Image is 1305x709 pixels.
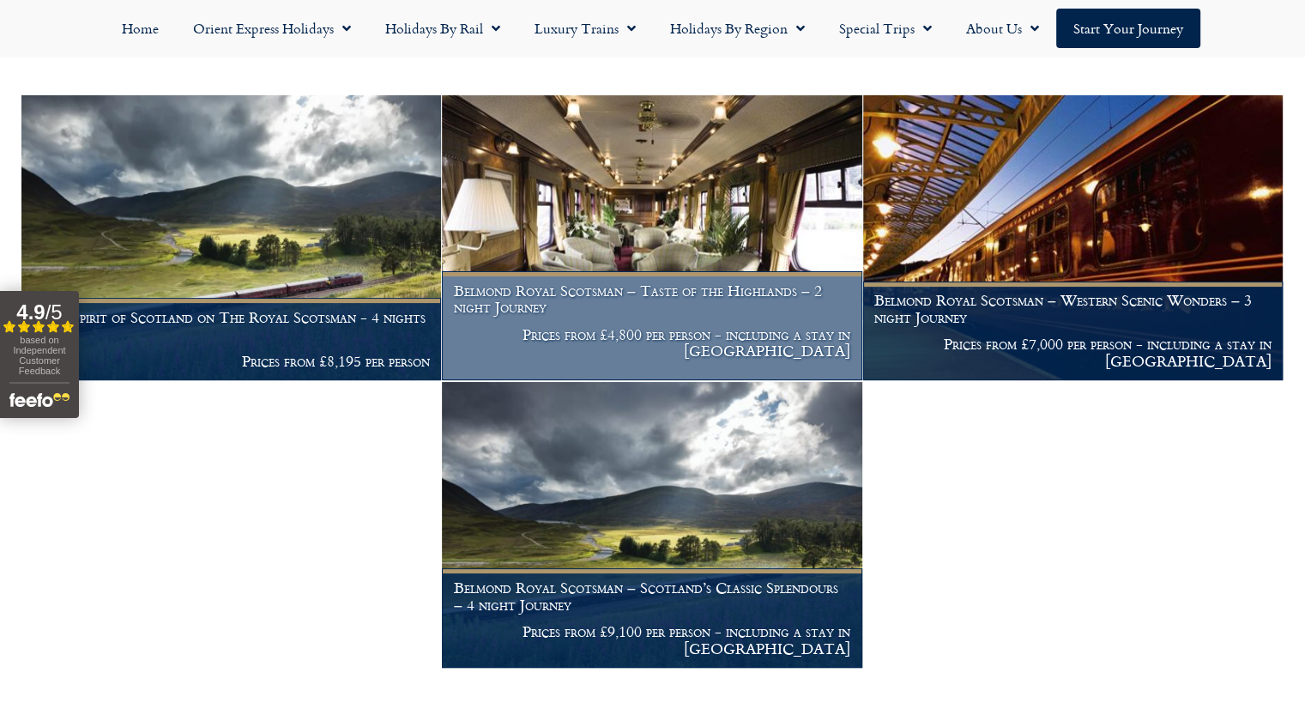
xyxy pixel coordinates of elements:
[517,9,653,48] a: Luxury Trains
[454,326,850,360] p: Prices from £4,800 per person - including a stay in [GEOGRAPHIC_DATA]
[863,95,1283,381] img: The Royal Scotsman Planet Rail Holidays
[874,292,1271,325] h1: Belmond Royal Scotsman – Western Scenic Wonders – 3 night Journey
[9,9,1296,48] nav: Menu
[33,309,430,342] h1: Wild Spirit of Scotland on The Royal Scotsman - 4 nights Stay
[949,9,1056,48] a: About Us
[368,9,517,48] a: Holidays by Rail
[863,95,1284,382] a: Belmond Royal Scotsman – Western Scenic Wonders – 3 night Journey Prices from £7,000 per person -...
[33,353,430,370] p: Prices from £8,195 per person
[822,9,949,48] a: Special Trips
[454,623,850,657] p: Prices from £9,100 per person - including a stay in [GEOGRAPHIC_DATA]
[21,95,442,382] a: Wild Spirit of Scotland on The Royal Scotsman - 4 nights Stay Prices from £8,195 per person
[442,382,862,669] a: Belmond Royal Scotsman – Scotland’s Classic Splendours – 4 night Journey Prices from £9,100 per p...
[105,9,176,48] a: Home
[176,9,368,48] a: Orient Express Holidays
[454,282,850,316] h1: Belmond Royal Scotsman – Taste of the Highlands – 2 night Journey
[653,9,822,48] a: Holidays by Region
[874,336,1271,369] p: Prices from £7,000 per person - including a stay in [GEOGRAPHIC_DATA]
[442,95,862,382] a: Belmond Royal Scotsman – Taste of the Highlands – 2 night Journey Prices from £4,800 per person -...
[1056,9,1200,48] a: Start your Journey
[454,579,850,613] h1: Belmond Royal Scotsman – Scotland’s Classic Splendours – 4 night Journey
